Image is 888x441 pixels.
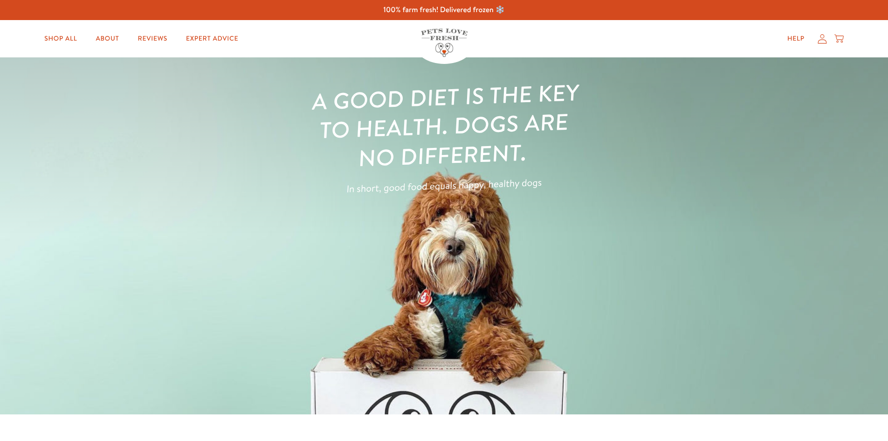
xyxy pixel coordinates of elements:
h1: A good diet is the key to health. Dogs are no different. [308,78,581,175]
a: Shop All [37,29,84,48]
a: Help [780,29,812,48]
p: In short, good food equals happy, healthy dogs [310,173,579,199]
a: About [88,29,126,48]
a: Expert Advice [179,29,246,48]
img: Pets Love Fresh [421,28,468,57]
a: Reviews [131,29,175,48]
